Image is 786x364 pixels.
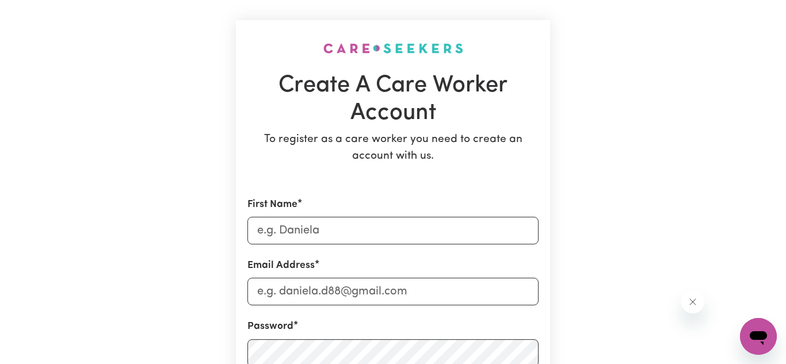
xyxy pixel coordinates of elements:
[247,319,293,334] label: Password
[247,197,297,212] label: First Name
[740,318,777,355] iframe: Button to launch messaging window
[247,258,315,273] label: Email Address
[681,290,704,313] iframe: Close message
[247,72,539,127] h1: Create A Care Worker Account
[247,132,539,165] p: To register as a care worker you need to create an account with us.
[247,217,539,244] input: e.g. Daniela
[7,8,70,17] span: Need any help?
[247,278,539,305] input: e.g. daniela.d88@gmail.com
